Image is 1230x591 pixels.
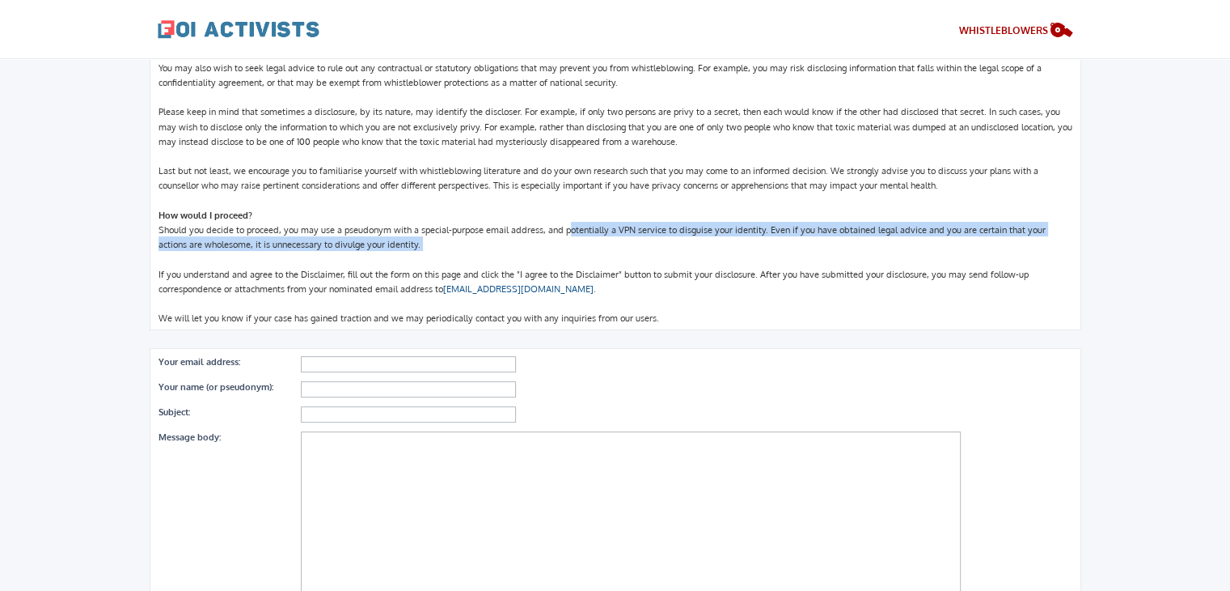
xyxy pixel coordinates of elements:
a: Whistleblowers [959,21,1073,43]
span: WHISTLEBLOWERS [959,24,1048,36]
a: [EMAIL_ADDRESS][DOMAIN_NAME] [443,284,594,295]
label: Your name (or pseudonym): [159,381,277,393]
label: Subject: [159,406,194,418]
label: Message body: [159,432,225,443]
a: FOI Activists [158,8,319,50]
strong: How would I proceed? [159,210,252,221]
label: Your email address: [159,356,244,368]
